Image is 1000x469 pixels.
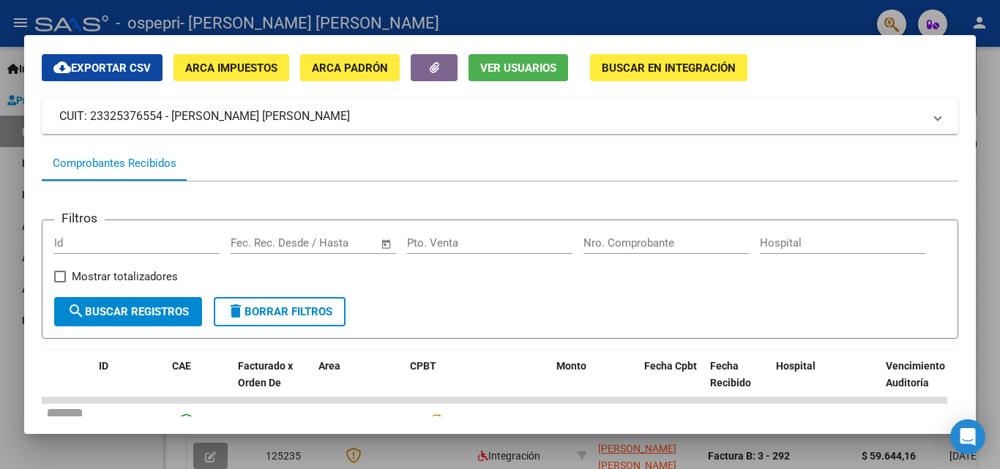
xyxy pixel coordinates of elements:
button: Ver Usuarios [469,54,568,81]
span: CAE [172,360,191,372]
span: [DATE] [710,416,740,427]
span: Hospital [776,360,816,372]
span: Buscar Registros [67,305,189,318]
span: CPBT [410,360,436,372]
span: Borrar Filtros [227,305,332,318]
span: Fecha Cpbt [644,360,697,372]
span: Buscar en Integración [602,61,736,75]
datatable-header-cell: Hospital [770,350,880,415]
datatable-header-cell: Fecha Cpbt [638,350,704,415]
div: Comprobantes Recibidos [53,155,176,172]
strong: $ 118.757,84 [556,416,616,427]
mat-icon: delete [227,302,245,320]
span: [DATE] [644,416,674,427]
span: 188537 [99,416,134,427]
mat-icon: search [67,302,85,320]
button: ARCA Impuestos [173,54,289,81]
input: Fecha inicio [231,236,290,249]
datatable-header-cell: Monto [551,350,638,415]
span: Integración [318,416,370,427]
datatable-header-cell: Facturado x Orden De [232,350,313,415]
h3: Filtros [54,209,105,228]
span: Facturado x Orden De [238,360,293,389]
mat-icon: cloud_download [53,59,71,76]
span: ARCA Impuestos [185,61,277,75]
span: Area [318,360,340,372]
button: Borrar Filtros [214,297,346,326]
datatable-header-cell: CAE [166,350,232,415]
button: ARCA Padrón [300,54,400,81]
span: Mostrar totalizadores [72,268,178,285]
datatable-header-cell: ID [93,350,166,415]
button: Buscar en Integración [590,54,747,81]
datatable-header-cell: Area [313,350,404,415]
i: Descargar documento [429,410,448,434]
span: Exportar CSV [53,61,151,75]
button: Exportar CSV [42,54,163,81]
span: Monto [556,360,586,372]
span: ARCA Padrón [312,61,388,75]
button: Buscar Registros [54,297,202,326]
mat-panel-title: CUIT: 23325376554 - [PERSON_NAME] [PERSON_NAME] [59,108,923,125]
span: Fecha Recibido [710,360,751,389]
button: Open calendar [378,236,395,252]
mat-expansion-panel-header: CUIT: 23325376554 - [PERSON_NAME] [PERSON_NAME] [42,99,958,134]
div: Open Intercom Messenger [950,419,985,454]
span: Ver Usuarios [480,61,556,75]
input: Fecha fin [303,236,374,249]
datatable-header-cell: Vencimiento Auditoría [880,350,946,415]
span: ID [99,360,108,372]
span: Vencimiento Auditoría [886,360,945,389]
datatable-header-cell: CPBT [404,350,551,415]
datatable-header-cell: Fecha Recibido [704,350,770,415]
